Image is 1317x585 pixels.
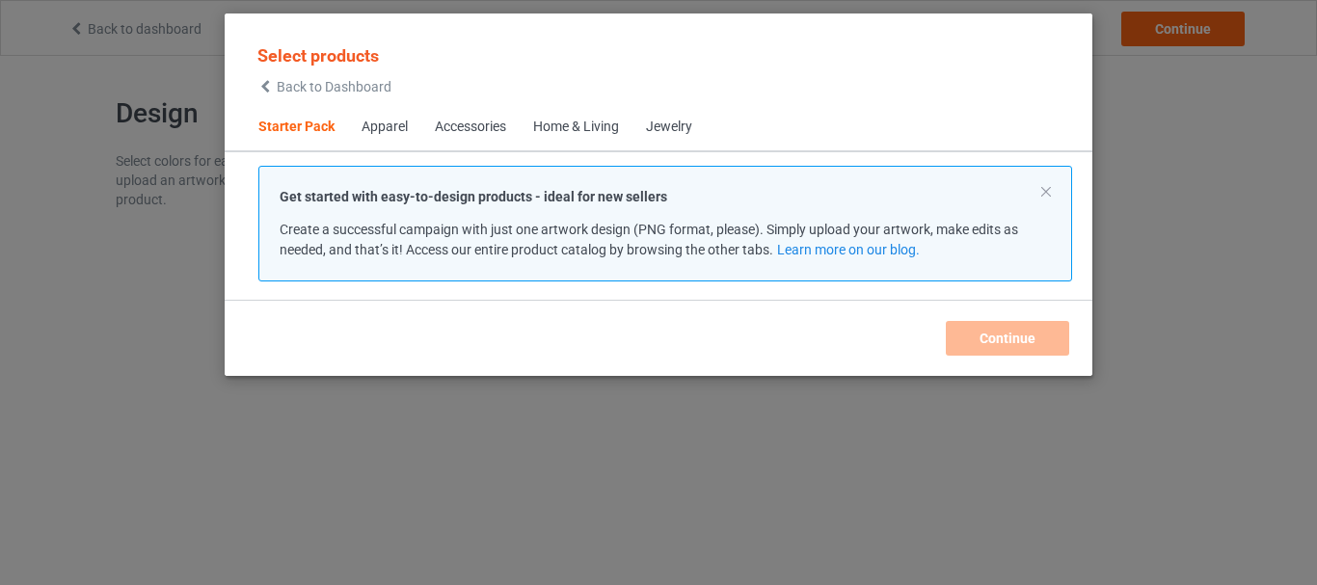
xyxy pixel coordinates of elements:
div: Home & Living [533,118,619,137]
div: Accessories [435,118,506,137]
span: Back to Dashboard [277,79,391,94]
span: Select products [257,45,379,66]
div: Jewelry [646,118,692,137]
div: Apparel [362,118,408,137]
span: Create a successful campaign with just one artwork design (PNG format, please). Simply upload you... [280,222,1018,257]
strong: Get started with easy-to-design products - ideal for new sellers [280,189,667,204]
a: Learn more on our blog. [777,242,920,257]
span: Starter Pack [245,104,348,150]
